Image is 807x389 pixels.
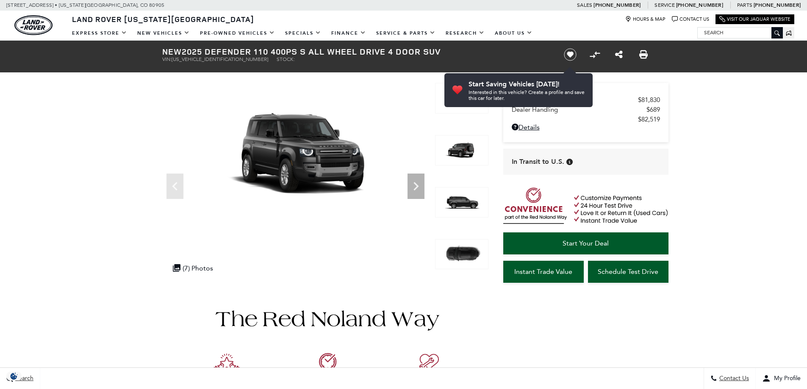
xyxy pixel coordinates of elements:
[14,15,53,35] a: land-rover
[169,260,217,276] div: (7) Photos
[172,56,268,62] span: [US_VEHICLE_IDENTIFICATION_NUMBER]
[638,96,660,104] span: $81,830
[737,2,752,8] span: Parts
[162,83,429,233] img: New 2025 Carpathian Grey LAND ROVER 400PS S image 1
[676,2,723,8] a: [PHONE_NUMBER]
[72,14,254,24] span: Land Rover [US_STATE][GEOGRAPHIC_DATA]
[771,375,801,382] span: My Profile
[503,232,668,254] a: Start Your Deal
[277,56,295,62] span: Stock:
[512,157,564,166] span: In Transit to U.S.
[162,56,172,62] span: VIN:
[67,26,132,41] a: EXPRESS STORE
[672,16,709,22] a: Contact Us
[625,16,666,22] a: Hours & Map
[512,106,660,113] a: Dealer Handling $689
[615,50,623,60] a: Share this New 2025 Defender 110 400PS S All Wheel Drive 4 Door SUV
[441,26,490,41] a: Research
[563,239,609,247] span: Start Your Deal
[588,48,601,61] button: Compare Vehicle
[408,174,424,199] div: Next
[435,135,488,166] img: New 2025 Carpathian Grey LAND ROVER 400PS S image 2
[754,2,801,8] a: [PHONE_NUMBER]
[14,15,53,35] img: Land Rover
[638,116,660,123] span: $82,519
[512,96,660,104] a: MSRP $81,830
[756,368,807,389] button: Open user profile menu
[6,2,164,8] a: [STREET_ADDRESS] • [US_STATE][GEOGRAPHIC_DATA], CO 80905
[717,375,749,382] span: Contact Us
[566,159,573,165] div: Vehicle has shipped from factory of origin. Estimated time of delivery to Retailer is on average ...
[67,26,538,41] nav: Main Navigation
[512,106,646,113] span: Dealer Handling
[371,26,441,41] a: Service & Parts
[195,26,280,41] a: Pre-Owned Vehicles
[67,14,259,24] a: Land Rover [US_STATE][GEOGRAPHIC_DATA]
[435,83,488,113] img: New 2025 Carpathian Grey LAND ROVER 400PS S image 1
[646,106,660,113] span: $689
[490,26,538,41] a: About Us
[639,50,648,60] a: Print this New 2025 Defender 110 400PS S All Wheel Drive 4 Door SUV
[514,268,572,276] span: Instant Trade Value
[162,46,182,57] strong: New
[588,261,668,283] a: Schedule Test Drive
[512,96,638,104] span: MSRP
[698,28,782,38] input: Search
[435,239,488,270] img: New 2025 Carpathian Grey LAND ROVER 400PS S image 4
[577,2,592,8] span: Sales
[162,47,550,56] h1: 2025 Defender 110 400PS S All Wheel Drive 4 Door SUV
[654,2,674,8] span: Service
[503,261,584,283] a: Instant Trade Value
[4,372,24,381] section: Click to Open Cookie Consent Modal
[719,16,790,22] a: Visit Our Jaguar Website
[512,123,660,131] a: Details
[4,372,24,381] img: Opt-Out Icon
[132,26,195,41] a: New Vehicles
[435,187,488,218] img: New 2025 Carpathian Grey LAND ROVER 400PS S image 3
[561,48,580,61] button: Save vehicle
[598,268,658,276] span: Schedule Test Drive
[326,26,371,41] a: Finance
[593,2,641,8] a: [PHONE_NUMBER]
[280,26,326,41] a: Specials
[512,116,660,123] a: $82,519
